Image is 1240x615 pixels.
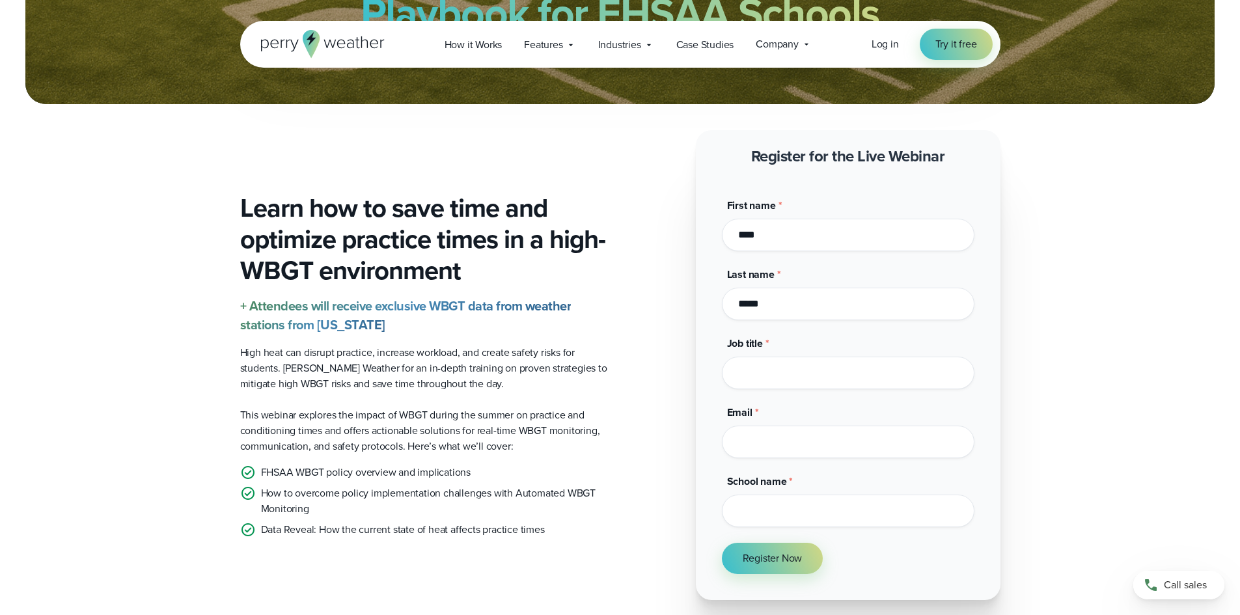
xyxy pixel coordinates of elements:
[524,37,562,53] span: Features
[756,36,799,52] span: Company
[920,29,993,60] a: Try it free
[240,193,610,286] h3: Learn how to save time and optimize practice times in a high-WBGT environment
[261,465,471,480] p: FHSAA WBGT policy overview and implications
[665,31,745,58] a: Case Studies
[935,36,977,52] span: Try it free
[743,551,803,566] span: Register Now
[722,543,823,574] button: Register Now
[872,36,899,51] span: Log in
[751,144,945,168] strong: Register for the Live Webinar
[240,407,610,454] p: This webinar explores the impact of WBGT during the summer on practice and conditioning times and...
[240,345,610,392] p: High heat can disrupt practice, increase workload, and create safety risks for students. [PERSON_...
[434,31,514,58] a: How it Works
[598,37,641,53] span: Industries
[1164,577,1207,593] span: Call sales
[727,198,776,213] span: First name
[240,296,572,335] strong: + Attendees will receive exclusive WBGT data from weather stations from [US_STATE]
[727,474,787,489] span: School name
[1133,571,1224,599] a: Call sales
[445,37,503,53] span: How it Works
[727,405,752,420] span: Email
[727,267,775,282] span: Last name
[872,36,899,52] a: Log in
[261,485,610,517] p: How to overcome policy implementation challenges with Automated WBGT Monitoring
[727,336,763,351] span: Job title
[676,37,734,53] span: Case Studies
[261,522,545,538] p: Data Reveal: How the current state of heat affects practice times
